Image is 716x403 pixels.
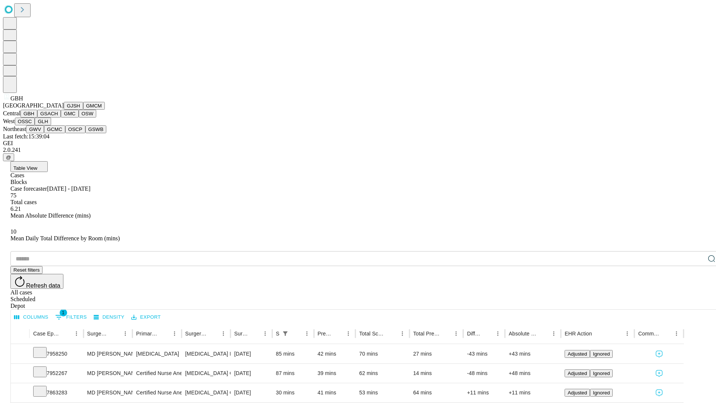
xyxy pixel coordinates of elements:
[10,228,16,235] span: 10
[44,125,65,133] button: GCMC
[33,344,80,363] div: 7958250
[509,331,537,337] div: Absolute Difference
[169,328,180,339] button: Menu
[549,328,559,339] button: Menu
[35,118,51,125] button: GLH
[568,351,587,357] span: Adjusted
[509,383,557,402] div: +11 mins
[47,185,90,192] span: [DATE] - [DATE]
[467,331,481,337] div: Difference
[3,126,26,132] span: Northeast
[467,364,501,383] div: -48 mins
[359,331,386,337] div: Total Scheduled Duration
[185,383,227,402] div: [MEDICAL_DATA] CA SCRN NOT HI RSK
[467,344,501,363] div: -43 mins
[249,328,260,339] button: Sort
[10,206,21,212] span: 6.21
[85,125,107,133] button: GSWB
[593,390,610,396] span: Ignored
[565,389,590,397] button: Adjusted
[590,350,613,358] button: Ignored
[61,110,78,118] button: GMC
[64,102,83,110] button: GJSH
[136,344,178,363] div: [MEDICAL_DATA]
[87,364,129,383] div: MD [PERSON_NAME]
[3,140,713,147] div: GEI
[13,267,40,273] span: Reset filters
[318,364,352,383] div: 39 mins
[79,110,97,118] button: OSW
[234,331,249,337] div: Surgery Date
[10,199,37,205] span: Total cases
[120,328,131,339] button: Menu
[276,364,310,383] div: 87 mins
[440,328,451,339] button: Sort
[280,328,291,339] button: Show filters
[333,328,343,339] button: Sort
[593,351,610,357] span: Ignored
[13,165,37,171] span: Table View
[593,328,603,339] button: Sort
[3,110,21,116] span: Central
[185,331,207,337] div: Surgery Name
[208,328,218,339] button: Sort
[87,331,109,337] div: Surgeon Name
[291,328,302,339] button: Sort
[276,344,310,363] div: 85 mins
[37,110,61,118] button: GSACH
[467,383,501,402] div: +11 mins
[33,364,80,383] div: 7952267
[413,344,460,363] div: 27 mins
[60,309,67,316] span: 1
[33,331,60,337] div: Case Epic Id
[218,328,229,339] button: Menu
[359,364,406,383] div: 62 mins
[568,371,587,376] span: Adjusted
[590,389,613,397] button: Ignored
[185,344,227,363] div: [MEDICAL_DATA] FLEXIBLE PROXIMAL DIAGNOSTIC
[638,331,660,337] div: Comments
[10,212,91,219] span: Mean Absolute Difference (mins)
[71,328,82,339] button: Menu
[413,364,460,383] div: 14 mins
[10,95,23,101] span: GBH
[87,344,129,363] div: MD [PERSON_NAME]
[493,328,503,339] button: Menu
[482,328,493,339] button: Sort
[397,328,408,339] button: Menu
[234,364,268,383] div: [DATE]
[136,383,178,402] div: Certified Nurse Anesthetist
[15,118,35,125] button: OSSC
[622,328,632,339] button: Menu
[3,147,713,153] div: 2.0.241
[276,383,310,402] div: 30 mins
[136,331,158,337] div: Primary Service
[53,311,89,323] button: Show filters
[185,364,227,383] div: [MEDICAL_DATA] CA SCRN HI RISK
[10,185,47,192] span: Case forecaster
[33,383,80,402] div: 7863283
[413,331,440,337] div: Total Predicted Duration
[15,348,26,361] button: Expand
[318,383,352,402] div: 41 mins
[260,328,270,339] button: Menu
[83,102,105,110] button: GMCM
[359,383,406,402] div: 53 mins
[87,383,129,402] div: MD [PERSON_NAME]
[3,102,64,109] span: [GEOGRAPHIC_DATA]
[318,344,352,363] div: 42 mins
[343,328,354,339] button: Menu
[280,328,291,339] div: 1 active filter
[6,154,11,160] span: @
[65,125,85,133] button: OSCP
[671,328,682,339] button: Menu
[10,266,43,274] button: Reset filters
[593,371,610,376] span: Ignored
[276,331,279,337] div: Scheduled In Room Duration
[10,235,120,241] span: Mean Daily Total Difference by Room (mins)
[129,312,163,323] button: Export
[15,387,26,400] button: Expand
[590,369,613,377] button: Ignored
[387,328,397,339] button: Sort
[61,328,71,339] button: Sort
